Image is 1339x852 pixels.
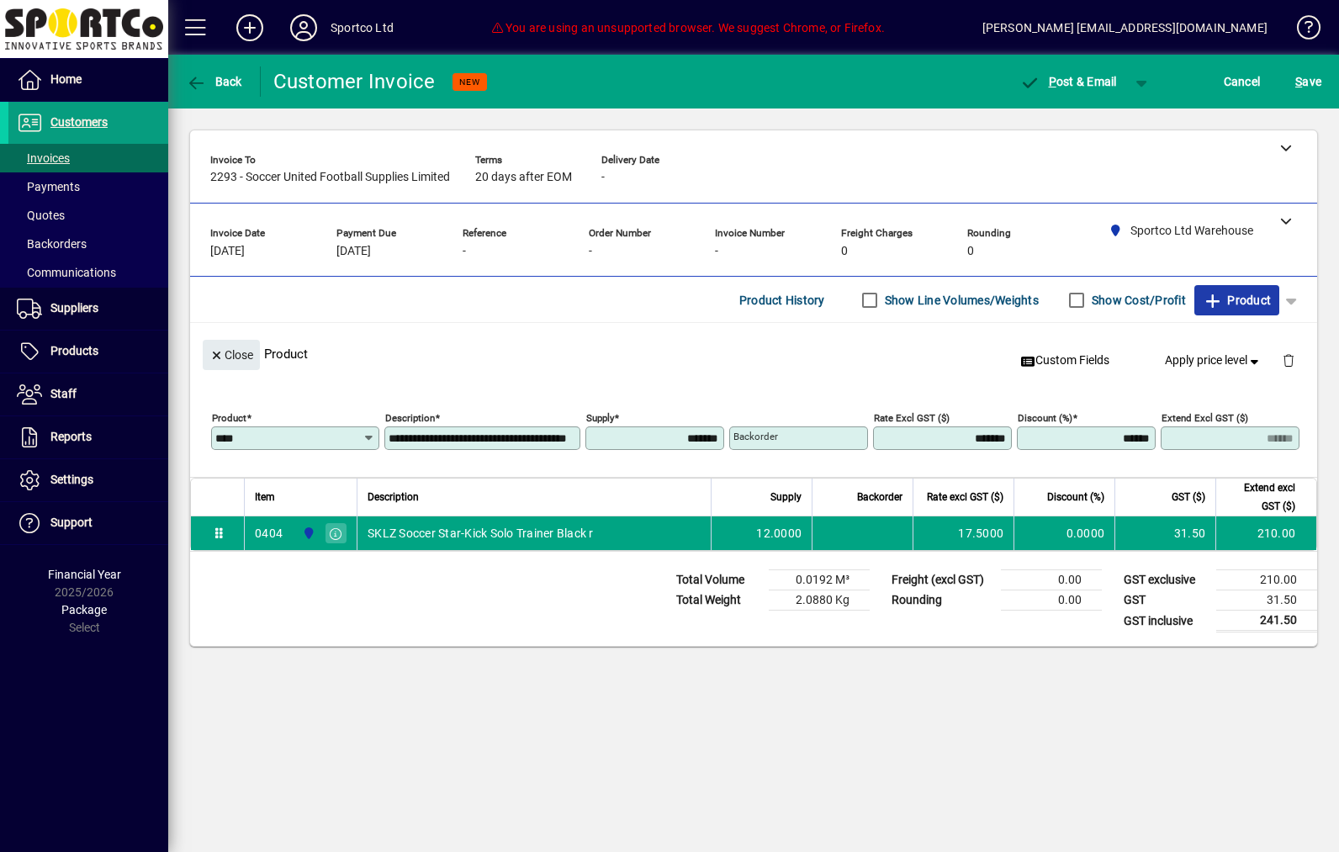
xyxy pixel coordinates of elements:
a: Staff [8,373,168,415]
span: Invoices [17,151,70,165]
span: - [601,171,605,184]
a: Communications [8,258,168,287]
span: Reports [50,430,92,443]
td: 210.00 [1216,570,1317,590]
span: Custom Fields [1020,352,1109,369]
a: Payments [8,172,168,201]
td: 31.50 [1216,590,1317,611]
a: Settings [8,459,168,501]
span: 12.0000 [756,525,802,542]
button: Close [203,340,260,370]
a: Quotes [8,201,168,230]
span: ost & Email [1019,75,1117,88]
mat-label: Extend excl GST ($) [1162,412,1248,424]
td: 0.00 [1001,590,1102,611]
td: 2.0880 Kg [769,590,870,611]
button: Product History [733,285,832,315]
td: 241.50 [1216,611,1317,632]
span: Product History [739,287,825,314]
button: Apply price level [1158,346,1269,376]
a: Suppliers [8,288,168,330]
span: NEW [459,77,480,87]
span: Rate excl GST ($) [927,488,1003,506]
mat-label: Discount (%) [1018,412,1072,424]
span: Settings [50,473,93,486]
a: Reports [8,416,168,458]
td: 31.50 [1114,516,1215,550]
td: Freight (excl GST) [883,570,1001,590]
span: - [715,245,718,258]
button: Post & Email [1011,66,1125,97]
span: Discount (%) [1047,488,1104,506]
label: Show Line Volumes/Weights [881,292,1039,309]
button: Save [1291,66,1326,97]
span: Financial Year [48,568,121,581]
span: [DATE] [210,245,245,258]
td: GST inclusive [1115,611,1216,632]
span: [DATE] [336,245,371,258]
mat-label: Product [212,412,246,424]
span: Suppliers [50,301,98,315]
span: Staff [50,387,77,400]
span: Apply price level [1165,352,1262,369]
a: Support [8,502,168,544]
span: You are using an unsupported browser. We suggest Chrome, or Firefox. [491,21,885,34]
span: S [1295,75,1302,88]
label: Show Cost/Profit [1088,292,1186,309]
span: Extend excl GST ($) [1226,479,1295,516]
span: Supply [770,488,802,506]
span: Backorder [857,488,902,506]
td: 0.00 [1001,570,1102,590]
span: Item [255,488,275,506]
span: Communications [17,266,116,279]
span: ave [1295,68,1321,95]
td: GST [1115,590,1216,611]
mat-label: Description [385,412,435,424]
td: 0.0192 M³ [769,570,870,590]
div: 17.5000 [924,525,1003,542]
mat-label: Supply [586,412,614,424]
span: 0 [841,245,848,258]
td: Total Weight [668,590,769,611]
button: Product [1194,285,1279,315]
td: 210.00 [1215,516,1316,550]
app-page-header-button: Back [168,66,261,97]
span: 2293 - Soccer United Football Supplies Limited [210,171,450,184]
div: Product [190,323,1317,384]
div: Sportco Ltd [331,14,394,41]
span: Back [186,75,242,88]
span: SKLZ Soccer Star-Kick Solo Trainer Black r [368,525,594,542]
span: Cancel [1224,68,1261,95]
div: [PERSON_NAME] [EMAIL_ADDRESS][DOMAIN_NAME] [982,14,1268,41]
span: Package [61,603,107,617]
span: P [1049,75,1056,88]
button: Profile [277,13,331,43]
span: Description [368,488,419,506]
button: Add [223,13,277,43]
a: Invoices [8,144,168,172]
span: Product [1203,287,1271,314]
mat-label: Rate excl GST ($) [874,412,950,424]
span: - [463,245,466,258]
mat-label: Backorder [733,431,778,442]
span: GST ($) [1172,488,1205,506]
span: Products [50,344,98,357]
button: Cancel [1220,66,1265,97]
span: 20 days after EOM [475,171,572,184]
div: Customer Invoice [273,68,436,95]
a: Products [8,331,168,373]
button: Custom Fields [1014,346,1116,376]
button: Back [182,66,246,97]
td: 0.0000 [1014,516,1114,550]
app-page-header-button: Close [198,347,264,362]
span: Quotes [17,209,65,222]
span: Home [50,72,82,86]
button: Delete [1268,340,1309,380]
span: 0 [967,245,974,258]
span: Customers [50,115,108,129]
a: Backorders [8,230,168,258]
span: Close [209,341,253,369]
div: 0404 [255,525,283,542]
span: Backorders [17,237,87,251]
td: Rounding [883,590,1001,611]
